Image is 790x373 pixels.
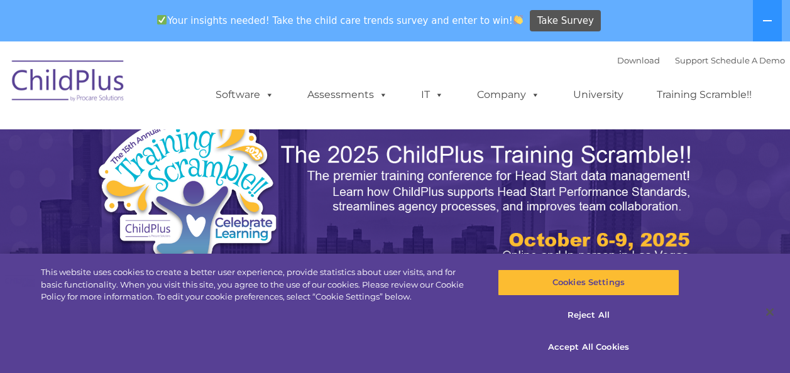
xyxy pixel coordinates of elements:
[617,55,785,65] font: |
[203,82,287,107] a: Software
[175,134,228,144] span: Phone number
[513,15,523,24] img: 👏
[157,15,167,24] img: ✅
[6,51,131,114] img: ChildPlus by Procare Solutions
[537,10,594,32] span: Take Survey
[295,82,400,107] a: Assessments
[409,82,456,107] a: IT
[464,82,552,107] a: Company
[498,269,679,296] button: Cookies Settings
[617,55,660,65] a: Download
[498,334,679,360] button: Accept All Cookies
[41,266,474,303] div: This website uses cookies to create a better user experience, provide statistics about user visit...
[675,55,708,65] a: Support
[152,8,529,33] span: Your insights needed! Take the child care trends survey and enter to win!
[175,83,213,92] span: Last name
[561,82,636,107] a: University
[644,82,764,107] a: Training Scramble!!
[498,302,679,328] button: Reject All
[756,298,784,326] button: Close
[530,10,601,32] a: Take Survey
[711,55,785,65] a: Schedule A Demo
